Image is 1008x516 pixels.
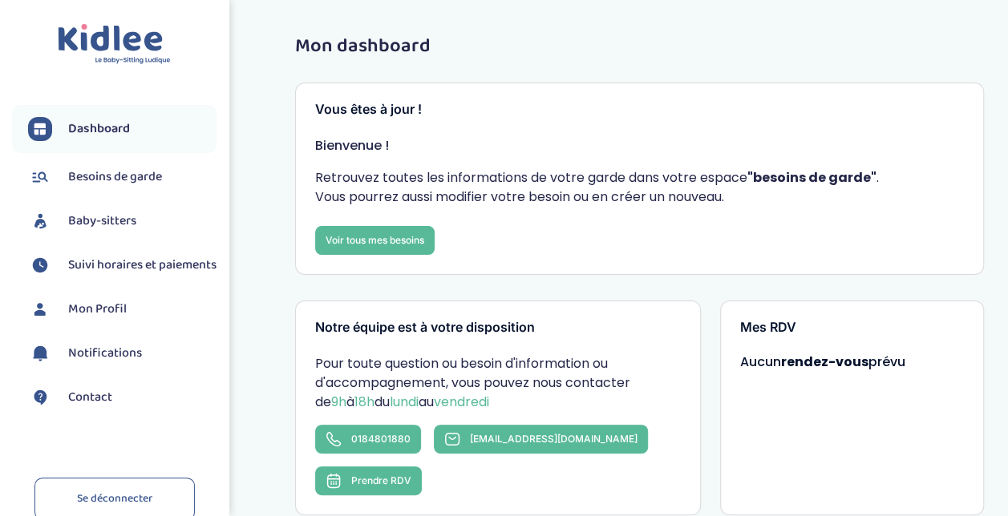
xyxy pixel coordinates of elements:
[28,117,52,141] img: dashboard.svg
[28,165,52,189] img: besoin.svg
[68,388,112,407] span: Contact
[315,354,681,412] p: Pour toute question ou besoin d'information ou d'accompagnement, vous pouvez nous contacter de à ...
[351,474,411,486] span: Prendre RDV
[28,341,52,365] img: notification.svg
[434,425,648,454] a: [EMAIL_ADDRESS][DOMAIN_NAME]
[747,168,876,187] strong: "besoins de garde"
[331,393,346,411] span: 9h
[28,341,217,365] a: Notifications
[390,393,419,411] span: lundi
[781,353,868,371] strong: rendez-vous
[315,226,435,255] a: Voir tous mes besoins
[28,385,52,409] img: contact.svg
[28,297,52,321] img: profil.svg
[68,300,127,319] span: Mon Profil
[315,425,421,454] a: 0184801880
[354,393,374,411] span: 18h
[28,385,217,409] a: Contact
[28,209,52,233] img: babysitters.svg
[315,466,422,495] button: Prendre RDV
[740,320,964,335] h3: Mes RDV
[315,136,964,155] p: Bienvenue !
[28,253,217,277] a: Suivi horaires et paiements
[315,103,964,117] h3: Vous êtes à jour !
[315,320,681,335] h3: Notre équipe est à votre disposition
[470,433,638,445] span: [EMAIL_ADDRESS][DOMAIN_NAME]
[28,117,217,141] a: Dashboard
[28,209,217,233] a: Baby-sitters
[68,167,162,187] span: Besoins de garde
[315,168,964,207] p: Retrouvez toutes les informations de votre garde dans votre espace . Vous pourrez aussi modifier ...
[740,353,905,371] span: Aucun prévu
[68,256,217,275] span: Suivi horaires et paiements
[68,119,130,139] span: Dashboard
[295,36,984,57] h1: Mon dashboard
[28,297,217,321] a: Mon Profil
[68,344,142,363] span: Notifications
[434,393,489,411] span: vendredi
[68,212,136,231] span: Baby-sitters
[28,165,217,189] a: Besoins de garde
[351,433,411,445] span: 0184801880
[58,24,171,65] img: logo.svg
[28,253,52,277] img: suivihoraire.svg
